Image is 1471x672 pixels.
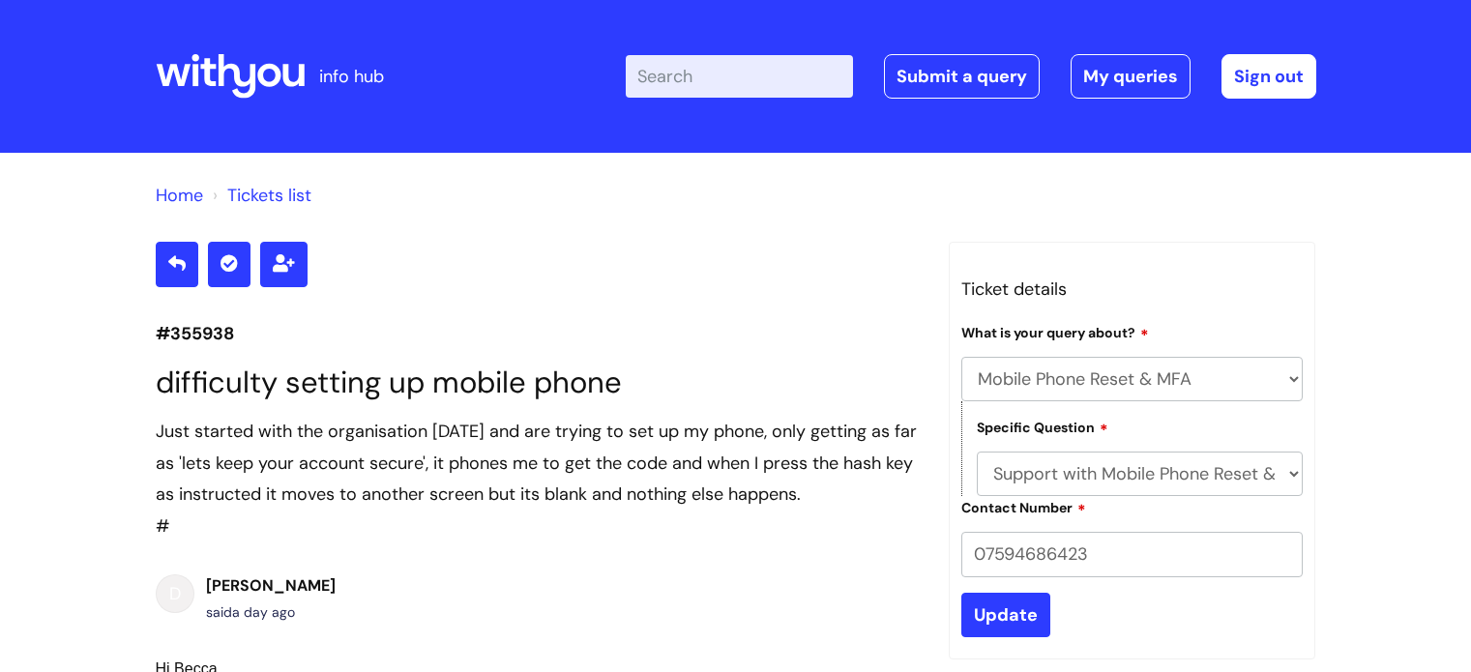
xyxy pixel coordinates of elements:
[961,322,1149,341] label: What is your query about?
[227,184,311,207] a: Tickets list
[206,600,336,625] div: said
[156,180,203,211] li: Solution home
[156,574,194,613] div: D
[156,365,920,400] h1: difficulty setting up mobile phone
[1221,54,1316,99] a: Sign out
[156,416,920,510] div: Just started with the organisation [DATE] and are trying to set up my phone, only getting as far ...
[156,416,920,541] div: #
[961,593,1050,637] input: Update
[1071,54,1191,99] a: My queries
[206,575,336,596] b: [PERSON_NAME]
[319,61,384,92] p: info hub
[232,603,295,621] span: Mon, 13 Oct, 2025 at 3:30 PM
[626,55,853,98] input: Search
[208,180,311,211] li: Tickets list
[977,417,1108,436] label: Specific Question
[156,184,203,207] a: Home
[884,54,1040,99] a: Submit a query
[156,318,920,349] p: #355938
[961,274,1304,305] h3: Ticket details
[961,497,1086,516] label: Contact Number
[626,54,1316,99] div: | -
